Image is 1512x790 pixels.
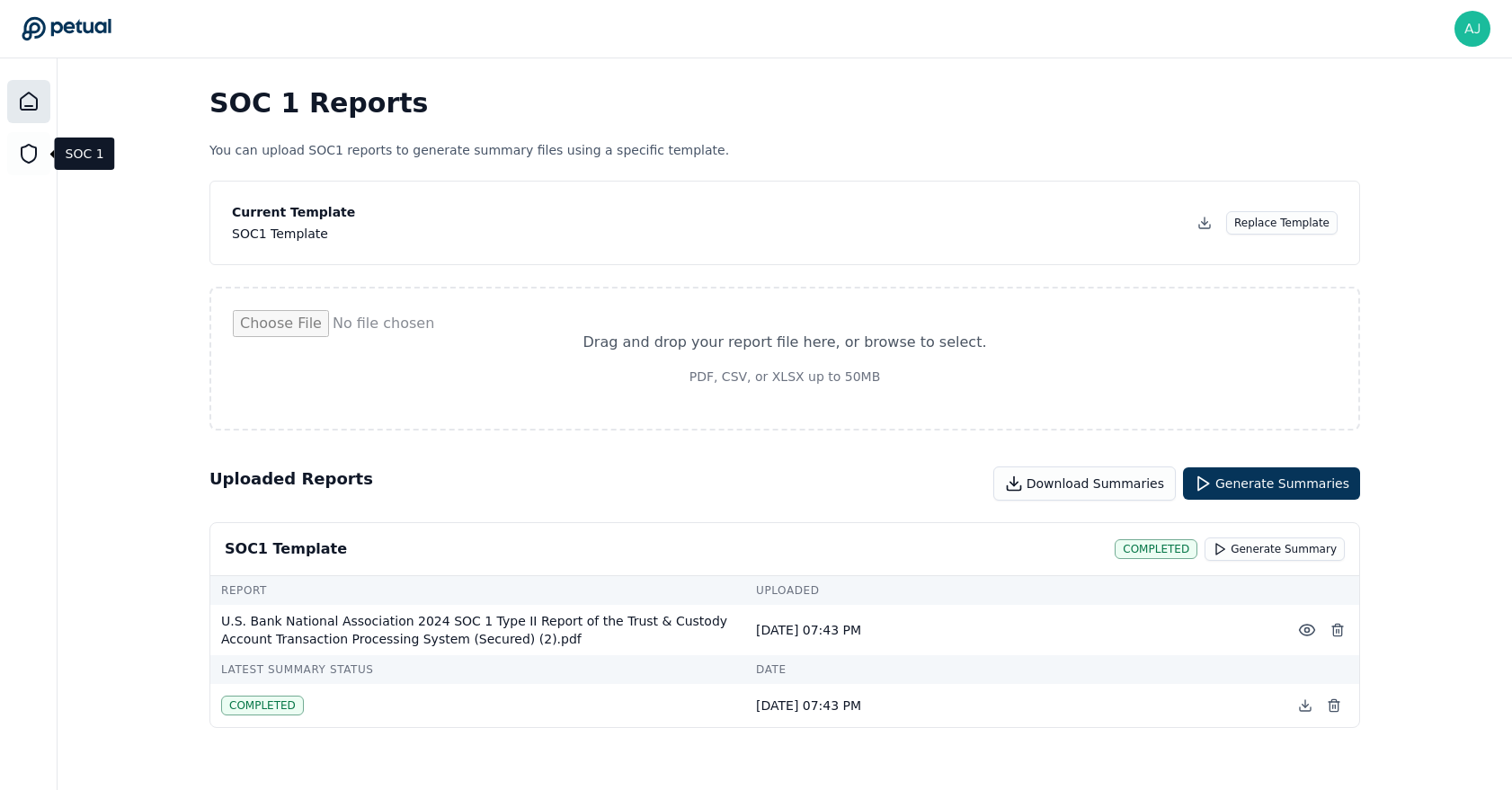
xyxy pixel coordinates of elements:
[7,80,50,123] a: Dashboard
[993,466,1176,501] button: Download Summaries
[225,538,347,560] div: SOC1 Template
[1183,467,1360,500] button: Generate Summaries
[210,605,745,655] td: U.S. Bank National Association 2024 SOC 1 Type II Report of the Trust & Custody Account Transacti...
[745,684,1280,727] td: [DATE] 07:43 PM
[210,576,745,605] td: Report
[1320,691,1348,720] button: Delete generated summary
[1115,539,1197,559] div: completed
[232,225,355,243] div: SOC1 Template
[1190,209,1219,237] button: Download Template
[1454,11,1490,47] img: ajay.rengarajan@snowflake.com
[745,605,1280,655] td: [DATE] 07:43 PM
[1291,691,1320,720] button: Download generated summary
[1291,614,1323,646] button: Preview File (hover for quick preview, click for full view)
[7,132,50,175] a: SOC
[210,655,745,684] td: Latest Summary Status
[1205,537,1345,561] button: Generate Summary
[1323,614,1352,646] button: Delete Report
[232,203,355,221] p: Current Template
[55,138,115,170] div: SOC 1
[745,655,1280,684] td: Date
[221,696,304,715] div: completed
[745,576,1280,605] td: Uploaded
[209,87,1360,120] h1: SOC 1 Reports
[209,141,1360,159] p: You can upload SOC1 reports to generate summary files using a specific template.
[209,466,373,501] h2: Uploaded Reports
[22,16,111,41] a: Go to Dashboard
[1226,211,1338,235] button: Replace Template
